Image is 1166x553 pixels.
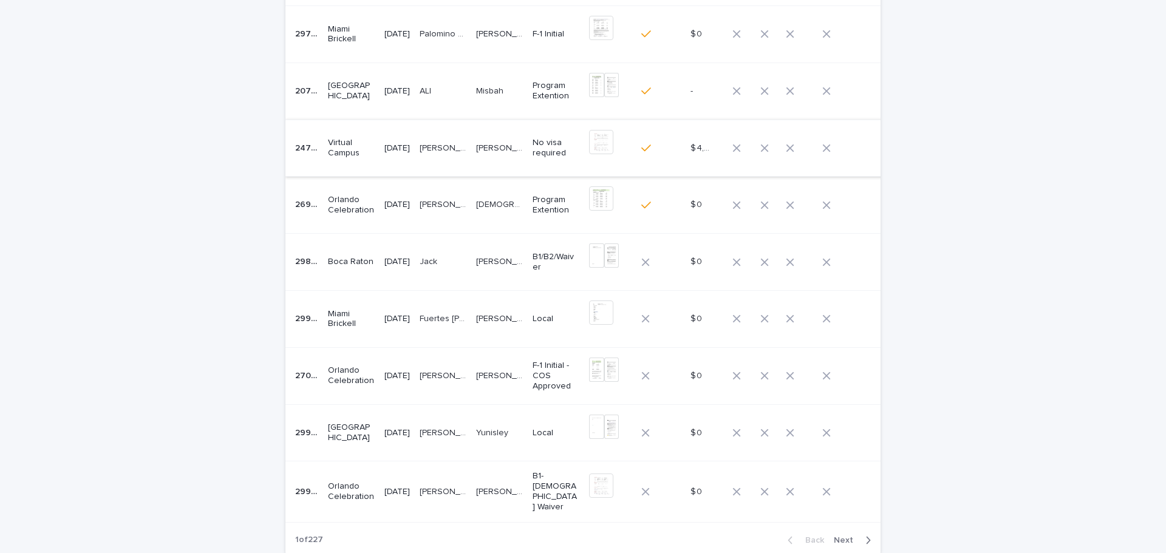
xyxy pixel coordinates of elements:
p: $ 0 [690,426,704,438]
tr: 2996829968 [GEOGRAPHIC_DATA][DATE][PERSON_NAME][PERSON_NAME] YunisleyYunisley Local$ 0$ 0 [285,404,884,461]
p: ALI [420,84,434,97]
p: Program Extention [533,195,579,215]
p: [PERSON_NAME] [476,141,525,154]
tr: 2474724747 Virtual Campus[DATE][PERSON_NAME][PERSON_NAME] [PERSON_NAME][PERSON_NAME] No visa requ... [285,120,884,177]
p: 27000 [295,368,321,381]
p: 29890 [295,254,321,267]
p: [DEMOGRAPHIC_DATA] [476,197,525,210]
p: $ 4,000.00 [690,141,716,154]
p: [GEOGRAPHIC_DATA] [328,422,375,443]
p: 29925 [295,484,321,497]
p: Misbah [476,84,506,97]
p: Yunisley [476,426,511,438]
p: 29968 [295,426,321,438]
p: [DATE] [384,428,410,438]
p: Miami Brickell [328,24,375,45]
span: Next [834,536,861,545]
p: $ 0 [690,484,704,497]
button: Next [829,535,881,546]
p: [DATE] [384,487,410,497]
p: [PERSON_NAME] [420,141,469,154]
button: Back [778,535,829,546]
p: Orlando Celebration [328,365,375,386]
p: Program Extention [533,81,579,101]
p: F-1 Initial - COS Approved [533,361,579,391]
p: [DATE] [384,29,410,39]
p: [PERSON_NAME] [476,27,525,39]
p: [DATE] [384,257,410,267]
p: Fuertes Peralta [420,311,469,324]
p: Orlando Celebration [328,195,375,215]
tr: 2079020790 [GEOGRAPHIC_DATA][DATE]ALIALI MisbahMisbah Program Extention-- [285,63,884,120]
p: [DATE] [384,371,410,381]
p: $ 0 [690,368,704,381]
p: No visa required [533,138,579,158]
p: 29781 [295,27,321,39]
p: 26960 [295,197,321,210]
p: 20790 [295,84,321,97]
tr: 2700027000 Orlando Celebration[DATE][PERSON_NAME][PERSON_NAME] [PERSON_NAME] [PERSON_NAME][PERSON... [285,347,884,404]
tr: 2696026960 Orlando Celebration[DATE][PERSON_NAME][PERSON_NAME] [DEMOGRAPHIC_DATA][DEMOGRAPHIC_DAT... [285,177,884,234]
span: Back [798,536,824,545]
p: Jack [420,254,440,267]
p: 24747 [295,141,321,154]
p: Local [533,428,579,438]
p: F-1 Initial [533,29,579,39]
p: - [690,84,695,97]
p: BARROS MIRANDA [420,368,469,381]
p: SAVASTANO NAVES [420,197,469,210]
p: $ 0 [690,254,704,267]
p: $ 0 [690,311,704,324]
p: Miami Brickell [328,309,375,330]
tr: 2996429964 Miami Brickell[DATE]Fuertes [PERSON_NAME]Fuertes [PERSON_NAME] [PERSON_NAME][PERSON_NA... [285,290,884,347]
tr: 2992529925 Orlando Celebration[DATE][PERSON_NAME] DO [PERSON_NAME][PERSON_NAME] DO [PERSON_NAME] ... [285,461,884,522]
p: $ 0 [690,27,704,39]
tr: 2989029890 Boca Raton[DATE]JackJack [PERSON_NAME] [PERSON_NAME][PERSON_NAME] [PERSON_NAME] B1/B2/... [285,234,884,291]
p: Local [533,314,579,324]
p: Arruda Bezerra [476,254,525,267]
p: [DATE] [384,314,410,324]
p: Virtual Campus [328,138,375,158]
tr: 2978129781 Miami Brickell[DATE]Palomino VivasPalomino Vivas [PERSON_NAME][PERSON_NAME] F-1 Initia... [285,5,884,63]
p: Orlando Celebration [328,481,375,502]
p: Boca Raton [328,257,375,267]
p: Henrique Antonio [476,484,525,497]
p: B1/B2/Waiver [533,252,579,273]
p: COSTELLA DO NASCIMENTO [420,484,469,497]
p: [DATE] [384,200,410,210]
p: [DATE] [384,86,410,97]
p: [DATE] [384,143,410,154]
p: [GEOGRAPHIC_DATA] [328,81,375,101]
p: Lervis Alexander [476,311,525,324]
p: Palomino Vivas [420,27,469,39]
p: $ 0 [690,197,704,210]
p: GARCELL PEREZ [420,426,469,438]
p: Kyran Raquel [476,368,525,381]
p: B1-[DEMOGRAPHIC_DATA] Waiver [533,471,579,512]
p: 29964 [295,311,321,324]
